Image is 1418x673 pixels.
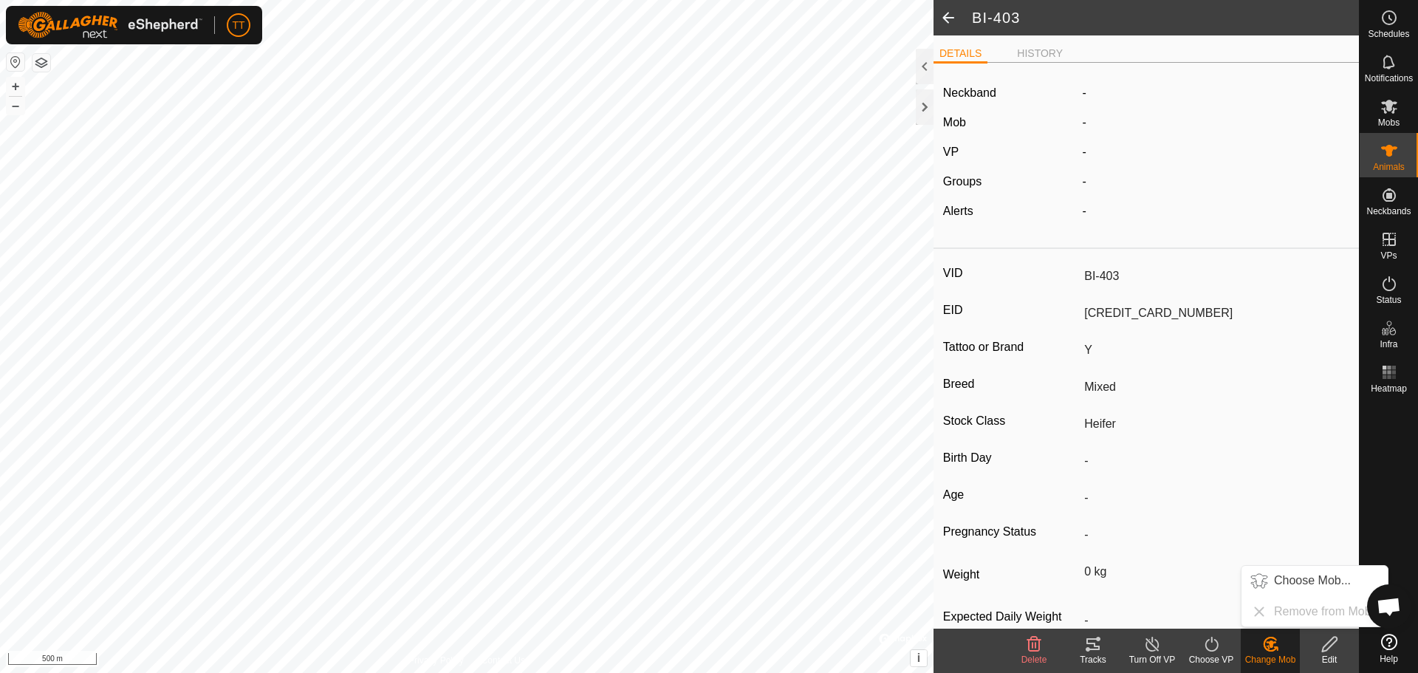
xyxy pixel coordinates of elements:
[18,12,202,38] img: Gallagher Logo
[1373,163,1405,171] span: Animals
[943,448,1078,468] label: Birth Day
[1123,653,1182,666] div: Turn Off VP
[1077,202,1356,220] div: -
[943,116,966,129] label: Mob
[1365,74,1413,83] span: Notifications
[943,411,1078,431] label: Stock Class
[1367,584,1411,629] div: Open chat
[1063,653,1123,666] div: Tracks
[1380,655,1398,663] span: Help
[1083,84,1086,102] label: -
[1182,653,1241,666] div: Choose VP
[1011,46,1069,61] li: HISTORY
[1300,653,1359,666] div: Edit
[943,559,1078,590] label: Weight
[972,9,1359,27] h2: BI-403
[232,18,244,33] span: TT
[1366,207,1411,216] span: Neckbands
[934,46,987,64] li: DETAILS
[1360,628,1418,669] a: Help
[943,608,1078,643] label: Expected Daily Weight Gain
[32,54,50,72] button: Map Layers
[482,654,525,667] a: Contact Us
[1376,295,1401,304] span: Status
[943,485,1078,505] label: Age
[943,84,996,102] label: Neckband
[943,338,1078,357] label: Tattoo or Brand
[911,650,927,666] button: i
[1380,340,1397,349] span: Infra
[943,375,1078,394] label: Breed
[1380,251,1397,260] span: VPs
[1241,653,1300,666] div: Change Mob
[1083,116,1086,129] span: -
[7,53,24,71] button: Reset Map
[1077,173,1356,191] div: -
[1241,566,1388,595] li: Choose Mob...
[1274,572,1351,590] span: Choose Mob...
[7,97,24,115] button: –
[943,146,959,158] label: VP
[1368,30,1409,38] span: Schedules
[943,301,1078,320] label: EID
[943,175,982,188] label: Groups
[1371,384,1407,393] span: Heatmap
[917,652,920,664] span: i
[1083,146,1086,158] app-display-virtual-paddock-transition: -
[943,205,973,217] label: Alerts
[1021,655,1047,665] span: Delete
[943,522,1078,542] label: Pregnancy Status
[408,654,464,667] a: Privacy Policy
[943,264,1078,283] label: VID
[1378,118,1400,127] span: Mobs
[7,78,24,95] button: +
